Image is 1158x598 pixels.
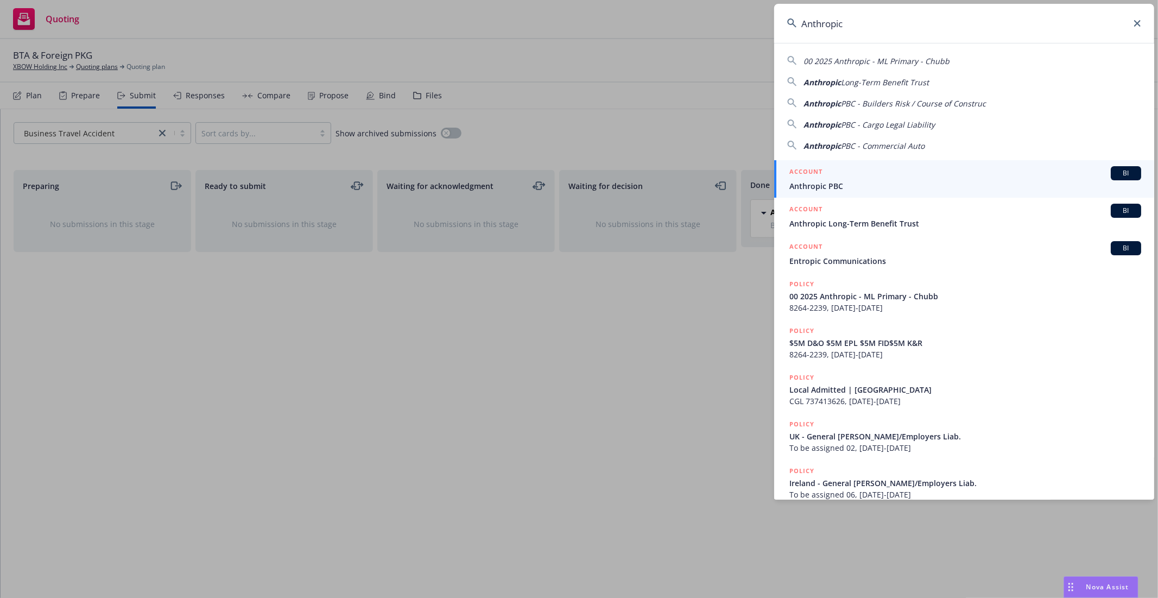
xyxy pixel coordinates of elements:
[789,180,1141,192] span: Anthropic PBC
[774,273,1154,319] a: POLICY00 2025 Anthropic - ML Primary - Chubb8264-2239, [DATE]-[DATE]
[789,419,814,430] h5: POLICY
[1086,582,1129,591] span: Nova Assist
[789,337,1141,349] span: $5M D&O $5M EPL $5M FID$5M K&R
[789,465,814,476] h5: POLICY
[789,384,1141,395] span: Local Admitted | [GEOGRAPHIC_DATA]
[774,366,1154,413] a: POLICYLocal Admitted | [GEOGRAPHIC_DATA]CGL 737413626, [DATE]-[DATE]
[841,141,925,151] span: PBC - Commercial Auto
[789,325,814,336] h5: POLICY
[774,235,1154,273] a: ACCOUNTBIEntropic Communications
[789,489,1141,500] span: To be assigned 06, [DATE]-[DATE]
[789,349,1141,360] span: 8264-2239, [DATE]-[DATE]
[841,77,929,87] span: Long-Term Benefit Trust
[774,198,1154,235] a: ACCOUNTBIAnthropic Long-Term Benefit Trust
[803,141,841,151] span: Anthropic
[789,302,1141,313] span: 8264-2239, [DATE]-[DATE]
[1115,243,1137,253] span: BI
[789,279,814,289] h5: POLICY
[1064,577,1078,597] div: Drag to move
[774,459,1154,506] a: POLICYIreland - General [PERSON_NAME]/Employers Liab.To be assigned 06, [DATE]-[DATE]
[803,77,841,87] span: Anthropic
[789,477,1141,489] span: Ireland - General [PERSON_NAME]/Employers Liab.
[774,319,1154,366] a: POLICY$5M D&O $5M EPL $5M FID$5M K&R8264-2239, [DATE]-[DATE]
[789,241,822,254] h5: ACCOUNT
[789,291,1141,302] span: 00 2025 Anthropic - ML Primary - Chubb
[803,98,841,109] span: Anthropic
[774,4,1154,43] input: Search...
[789,218,1141,229] span: Anthropic Long-Term Benefit Trust
[841,119,935,130] span: PBC - Cargo Legal Liability
[789,431,1141,442] span: UK - General [PERSON_NAME]/Employers Liab.
[841,98,986,109] span: PBC - Builders Risk / Course of Construc
[1115,206,1137,216] span: BI
[789,395,1141,407] span: CGL 737413626, [DATE]-[DATE]
[1064,576,1138,598] button: Nova Assist
[789,442,1141,454] span: To be assigned 02, [DATE]-[DATE]
[1115,168,1137,178] span: BI
[774,160,1154,198] a: ACCOUNTBIAnthropic PBC
[789,372,814,383] h5: POLICY
[789,255,1141,267] span: Entropic Communications
[774,413,1154,459] a: POLICYUK - General [PERSON_NAME]/Employers Liab.To be assigned 02, [DATE]-[DATE]
[789,166,822,179] h5: ACCOUNT
[803,56,950,66] span: 00 2025 Anthropic - ML Primary - Chubb
[803,119,841,130] span: Anthropic
[789,204,822,217] h5: ACCOUNT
